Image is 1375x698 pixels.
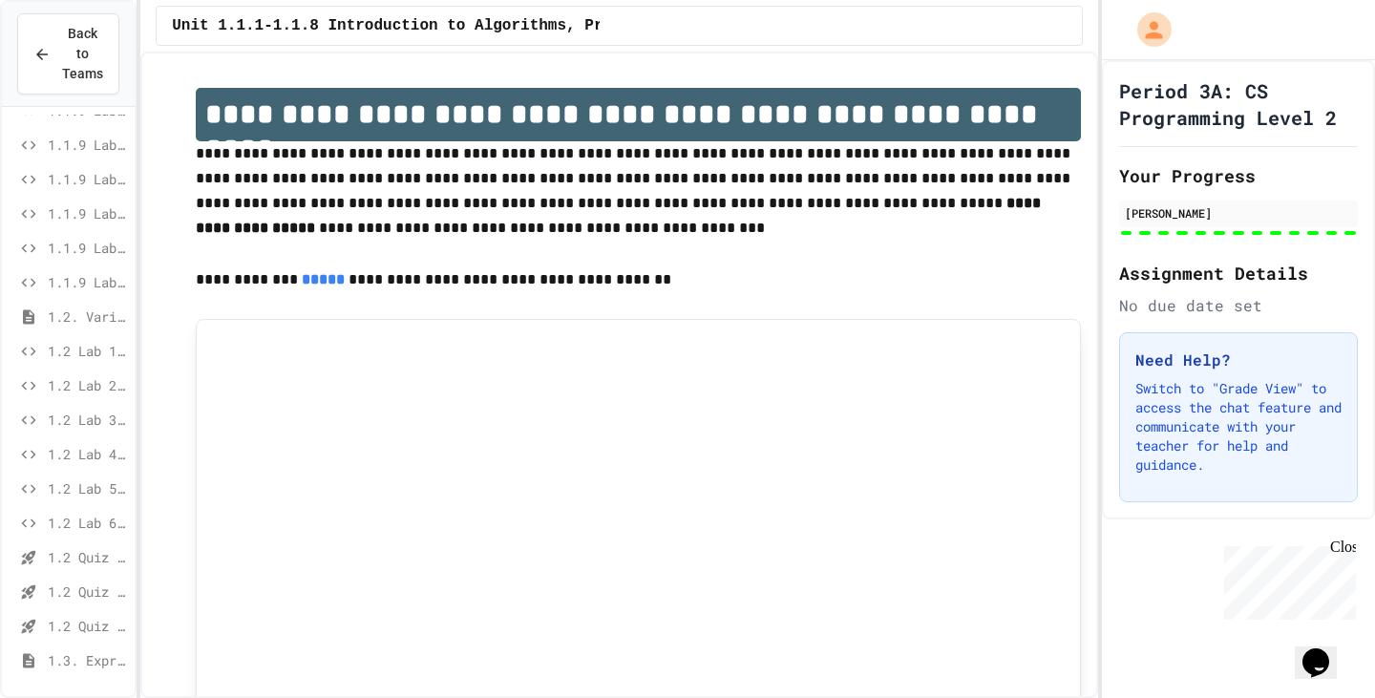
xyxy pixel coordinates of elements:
div: No due date set [1119,294,1358,317]
span: 1.3. Expressions and Output [New] [48,650,127,670]
span: 1.1.9 Lab 4: Code Assembly Challenge [48,203,127,223]
span: 1.2 Quiz 1: Variables and Data Types [48,547,127,567]
iframe: chat widget [1216,539,1356,620]
p: Switch to "Grade View" to access the chat feature and communicate with your teacher for help and ... [1135,379,1342,475]
span: 1.2 Lab 3: Restaurant Order System [48,410,127,430]
span: Back to Teams [62,24,103,84]
iframe: chat widget [1295,622,1356,679]
span: 1.2 Lab 5: Weather Station Debugger [48,478,127,498]
span: Unit 1.1.1-1.1.8 Introduction to Algorithms, Programming and Compilers [172,14,814,37]
span: 1.1.9 Lab 6: Pattern Detective [48,272,127,292]
h1: Period 3A: CS Programming Level 2 [1119,77,1358,131]
span: 1.1.9 Lab 5: Travel Route Debugger [48,238,127,258]
span: 1.2 Quiz 3: Variables and Data Types [48,616,127,636]
span: 1.2. Variables and Data Types [48,307,127,327]
span: 1.2 Lab 1: Pet Profile Fix [48,341,127,361]
span: 1.2 Lab 2: Library Card Creator [48,375,127,395]
h2: Assignment Details [1119,260,1358,286]
div: My Account [1117,8,1176,52]
button: Back to Teams [17,13,119,95]
span: 1.2 Quiz 2: Variables and Data Types [48,582,127,602]
span: 1.2 Lab 4: Team Stats Calculator [48,444,127,464]
span: 1.1.9 Lab 3: Debug Assembly [48,169,127,189]
h3: Need Help? [1135,349,1342,371]
h2: Your Progress [1119,162,1358,189]
div: Chat with us now!Close [8,8,132,121]
span: 1.1.9 Lab 2: School Announcements [48,135,127,155]
div: [PERSON_NAME] [1125,204,1352,222]
span: 1.2 Lab 6: Scientific Calculator [48,513,127,533]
